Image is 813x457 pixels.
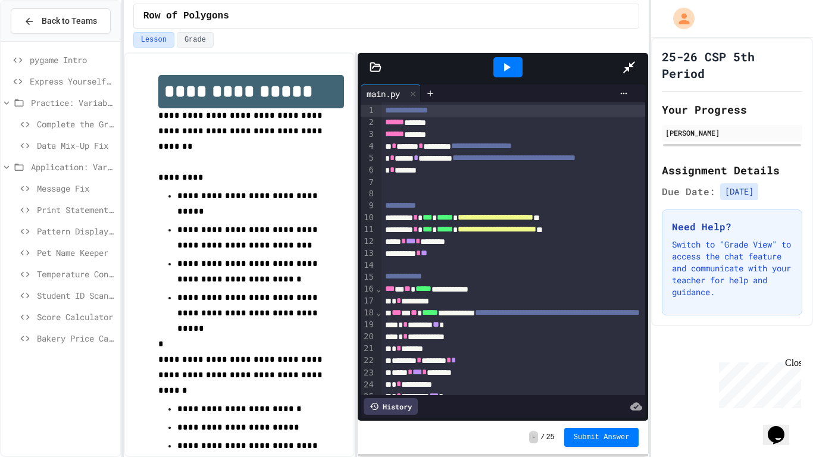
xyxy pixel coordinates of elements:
[574,433,630,442] span: Submit Answer
[364,398,418,415] div: History
[37,139,115,152] span: Data Mix-Up Fix
[376,284,382,293] span: Fold line
[361,188,376,200] div: 8
[361,259,376,271] div: 14
[540,433,545,442] span: /
[42,15,97,27] span: Back to Teams
[361,248,376,259] div: 13
[361,367,376,379] div: 23
[361,295,376,307] div: 17
[361,117,376,129] div: 2
[361,307,376,319] div: 18
[37,204,115,216] span: Print Statement Repair
[361,177,376,189] div: 7
[361,224,376,236] div: 11
[662,184,715,199] span: Due Date:
[662,101,802,118] h2: Your Progress
[361,105,376,117] div: 1
[564,428,639,447] button: Submit Answer
[133,32,174,48] button: Lesson
[5,5,82,76] div: Chat with us now!Close
[37,225,115,237] span: Pattern Display Challenge
[361,283,376,295] div: 16
[763,409,801,445] iframe: chat widget
[143,9,229,23] span: Row of Polygons
[30,54,115,66] span: pygame Intro
[662,162,802,179] h2: Assignment Details
[361,271,376,283] div: 15
[361,140,376,152] div: 4
[672,220,792,234] h3: Need Help?
[361,212,376,224] div: 10
[361,379,376,391] div: 24
[361,355,376,367] div: 22
[361,343,376,355] div: 21
[361,84,421,102] div: main.py
[37,118,115,130] span: Complete the Greeting
[672,239,792,298] p: Switch to "Grade View" to access the chat feature and communicate with your teacher for help and ...
[11,8,111,34] button: Back to Teams
[361,164,376,176] div: 6
[361,319,376,331] div: 19
[31,161,115,173] span: Application: Variables/Print
[361,200,376,212] div: 9
[361,129,376,140] div: 3
[546,433,554,442] span: 25
[720,183,758,200] span: [DATE]
[30,75,115,87] span: Express Yourself in Python!
[361,152,376,164] div: 5
[31,96,115,109] span: Practice: Variables/Print
[361,331,376,343] div: 20
[361,87,406,100] div: main.py
[714,358,801,408] iframe: chat widget
[37,246,115,259] span: Pet Name Keeper
[37,289,115,302] span: Student ID Scanner
[529,431,538,443] span: -
[177,32,214,48] button: Grade
[37,311,115,323] span: Score Calculator
[376,308,382,317] span: Fold line
[361,236,376,248] div: 12
[37,268,115,280] span: Temperature Converter
[661,5,698,32] div: My Account
[665,127,799,138] div: [PERSON_NAME]
[37,332,115,345] span: Bakery Price Calculator
[361,391,376,403] div: 25
[662,48,802,82] h1: 25-26 CSP 5th Period
[37,182,115,195] span: Message Fix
